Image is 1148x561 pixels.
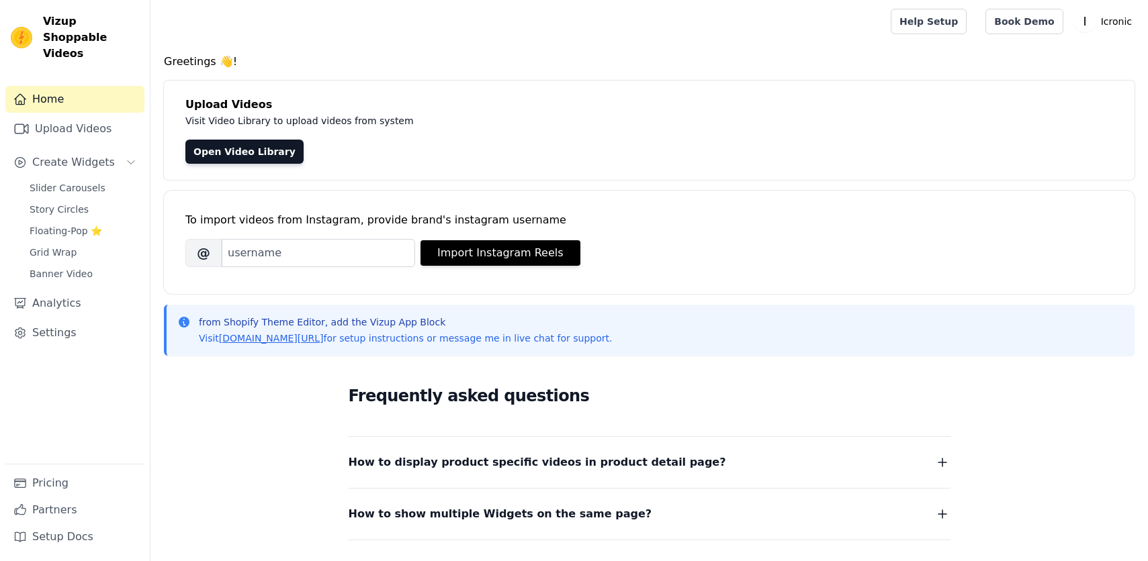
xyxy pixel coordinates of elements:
button: How to show multiple Widgets on the same page? [349,505,951,523]
p: Icronic [1096,9,1137,34]
a: [DOMAIN_NAME][URL] [219,333,324,344]
button: Import Instagram Reels [421,240,580,266]
h4: Greetings 👋! [164,54,1135,70]
div: To import videos from Instagram, provide brand's instagram username [185,212,1113,228]
p: Visit for setup instructions or message me in live chat for support. [199,331,612,345]
a: Slider Carousels [21,178,144,197]
a: Pricing [5,470,144,497]
span: Grid Wrap [30,246,77,259]
text: I [1083,15,1086,28]
span: How to show multiple Widgets on the same page? [349,505,652,523]
span: Floating-Pop ⭐ [30,224,102,238]
a: Book Demo [985,9,1063,34]
a: Open Video Library [185,140,304,164]
img: Vizup [11,27,32,48]
h4: Upload Videos [185,97,1113,113]
p: from Shopify Theme Editor, add the Vizup App Block [199,315,612,329]
input: username [222,239,415,267]
span: Create Widgets [32,154,115,170]
span: Vizup Shoppable Videos [43,13,139,62]
span: @ [185,239,222,267]
a: Home [5,86,144,113]
button: I Icronic [1074,9,1137,34]
span: Banner Video [30,267,93,280]
a: Upload Videos [5,115,144,142]
button: How to display product specific videos in product detail page? [349,453,951,472]
h2: Frequently asked questions [349,382,951,409]
a: Floating-Pop ⭐ [21,221,144,240]
p: Visit Video Library to upload videos from system [185,113,787,129]
a: Setup Docs [5,523,144,550]
a: Settings [5,319,144,346]
a: Help Setup [891,9,967,34]
span: Slider Carousels [30,181,105,195]
a: Story Circles [21,200,144,219]
button: Create Widgets [5,149,144,176]
a: Partners [5,497,144,523]
a: Banner Video [21,264,144,283]
a: Analytics [5,290,144,317]
a: Grid Wrap [21,243,144,262]
span: Story Circles [30,203,89,216]
span: How to display product specific videos in product detail page? [349,453,726,472]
